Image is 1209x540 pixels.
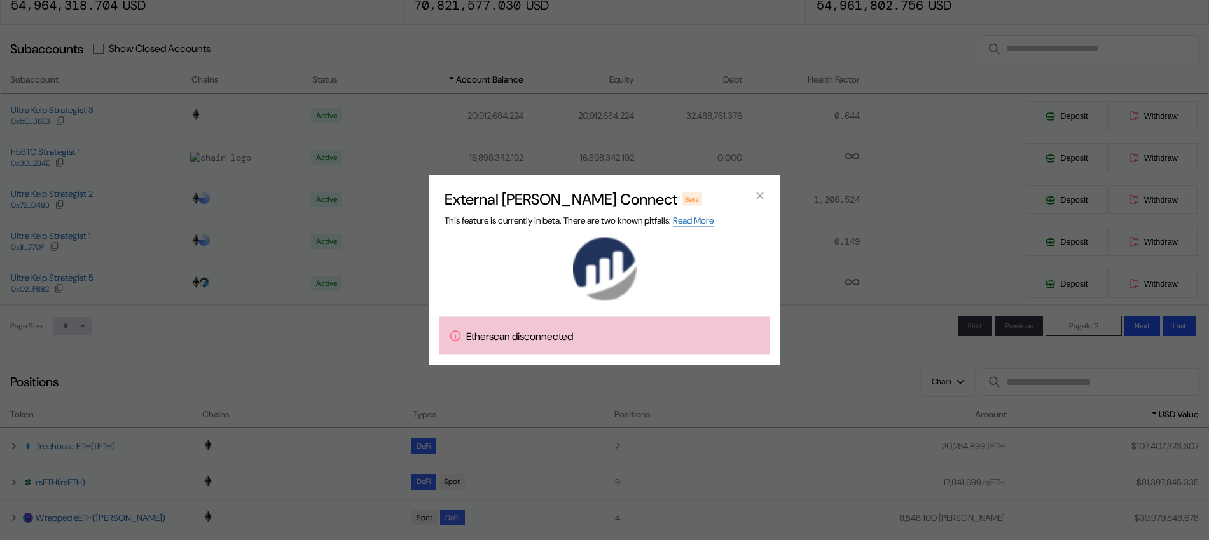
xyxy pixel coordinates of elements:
[682,192,703,205] div: Beta
[673,215,714,227] a: Read More
[750,186,770,206] button: close modal
[573,238,637,301] img: Etherscan logo
[445,189,677,209] h2: External [PERSON_NAME] Connect
[466,329,573,342] span: Etherscan disconnected
[445,215,714,227] span: This feature is currently in beta. There are two known pitfalls:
